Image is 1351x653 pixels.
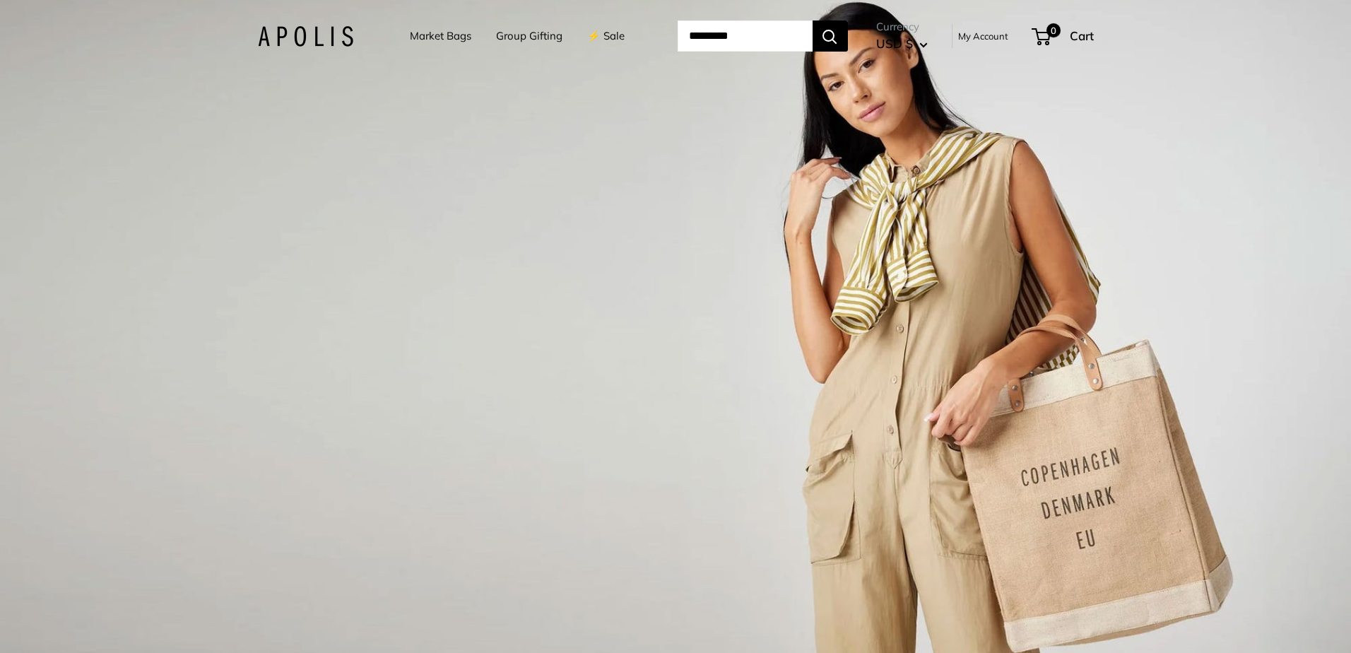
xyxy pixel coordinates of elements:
[958,28,1008,45] a: My Account
[876,33,928,55] button: USD $
[258,26,353,47] img: Apolis
[496,26,562,46] a: Group Gifting
[410,26,471,46] a: Market Bags
[678,20,813,52] input: Search...
[587,26,625,46] a: ⚡️ Sale
[876,36,913,51] span: USD $
[876,17,928,37] span: Currency
[1046,23,1060,37] span: 0
[1033,25,1094,47] a: 0 Cart
[1070,28,1094,43] span: Cart
[813,20,848,52] button: Search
